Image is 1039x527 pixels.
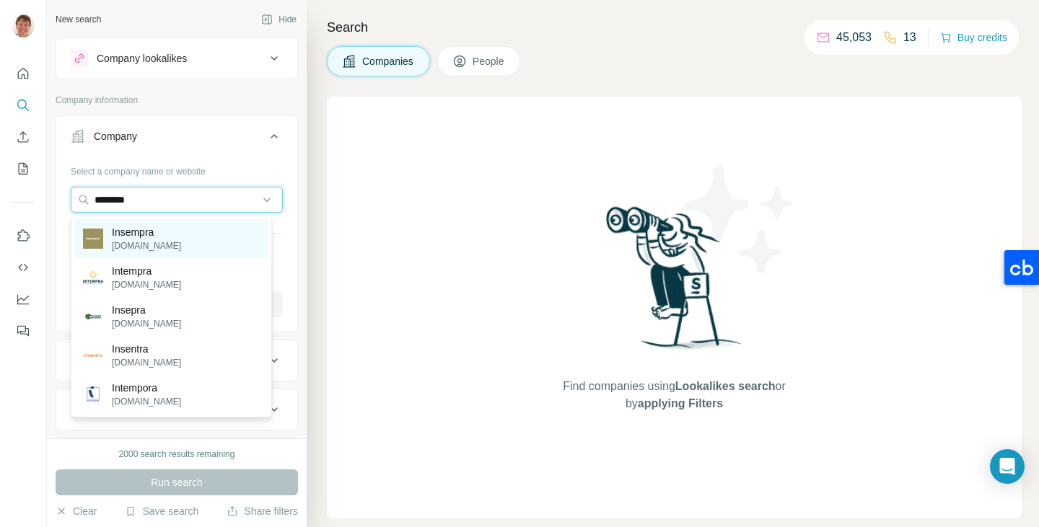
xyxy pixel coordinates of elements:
p: 45,053 [836,29,872,46]
p: Insepra [112,303,181,317]
p: [DOMAIN_NAME] [112,356,181,369]
button: My lists [12,156,35,182]
span: applying Filters [638,397,723,409]
img: Intempra [83,267,103,288]
div: New search [56,13,101,26]
span: Lookalikes search [675,380,776,392]
img: Intempora [83,384,103,404]
img: Insepra [83,306,103,327]
button: Share filters [227,504,298,518]
span: Companies [362,54,415,68]
img: Surfe Illustration - Woman searching with binoculars [600,203,750,363]
button: Company [56,119,297,159]
p: [DOMAIN_NAME] [112,239,181,252]
button: Search [12,92,35,118]
img: Surfe Illustration - Stars [675,154,805,284]
button: Use Surfe on LinkedIn [12,223,35,249]
p: [DOMAIN_NAME] [112,317,181,330]
button: HQ location [56,392,297,427]
div: Company lookalikes [97,51,187,66]
p: Intempra [112,264,181,278]
p: [DOMAIN_NAME] [112,395,181,408]
div: Company [94,129,137,143]
p: Intempora [112,381,181,395]
p: 13 [903,29,916,46]
div: Select a company name or website [71,159,283,178]
button: Clear [56,504,97,518]
button: Save search [125,504,198,518]
h4: Search [327,17,1022,37]
span: Find companies using or by [558,378,789,412]
p: Insempra [112,225,181,239]
button: Use Surfe API [12,254,35,280]
div: Open Intercom Messenger [990,449,1025,484]
p: [DOMAIN_NAME] [112,278,181,291]
button: Buy credits [940,27,1007,48]
p: Insentra [112,342,181,356]
button: Company lookalikes [56,41,297,76]
button: Industry [56,343,297,378]
span: People [473,54,506,68]
p: Company information [56,94,298,107]
button: Feedback [12,318,35,344]
div: 2000 search results remaining [119,448,235,461]
img: Insentra [83,345,103,366]
button: Enrich CSV [12,124,35,150]
button: Dashboard [12,286,35,312]
button: Quick start [12,61,35,87]
img: Avatar [12,14,35,37]
button: Hide [251,9,307,30]
img: Insempra [83,229,103,249]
